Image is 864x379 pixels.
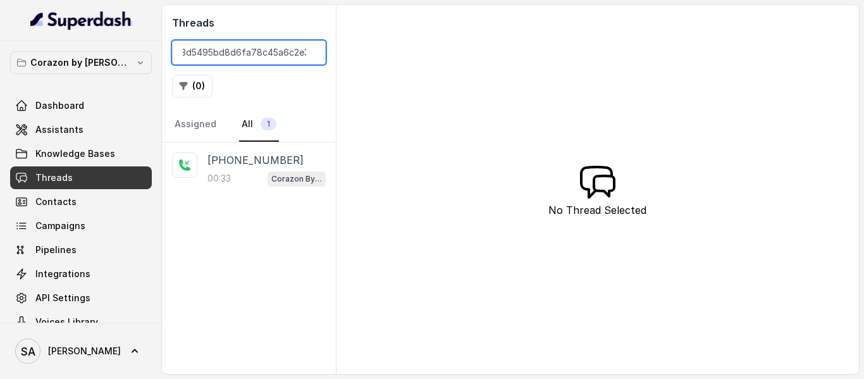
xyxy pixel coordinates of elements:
p: 00:33 [207,172,231,185]
span: 1 [261,118,276,130]
span: Dashboard [35,99,84,112]
span: Contacts [35,196,77,208]
p: Corazon by [PERSON_NAME] [30,55,132,70]
h2: Threads [172,15,326,30]
button: (0) [172,75,213,97]
span: Pipelines [35,244,77,256]
a: Assigned [172,108,219,142]
span: Integrations [35,268,90,280]
span: Threads [35,171,73,184]
a: Voices Library [10,311,152,333]
span: Voices Library [35,316,98,328]
a: Pipelines [10,239,152,261]
a: All1 [239,108,279,142]
nav: Tabs [172,108,326,142]
a: Knowledge Bases [10,142,152,165]
input: Search by Call ID or Phone Number [172,40,326,65]
span: [PERSON_NAME] [48,345,121,357]
a: Threads [10,166,152,189]
a: Assistants [10,118,152,141]
a: Dashboard [10,94,152,117]
span: Knowledge Bases [35,147,115,160]
p: No Thread Selected [548,202,646,218]
text: SA [21,345,35,358]
p: [PHONE_NUMBER] [207,152,304,168]
img: light.svg [30,10,132,30]
a: Campaigns [10,214,152,237]
span: API Settings [35,292,90,304]
p: Corazon By Baires [271,173,322,185]
a: Integrations [10,263,152,285]
a: API Settings [10,287,152,309]
span: Assistants [35,123,83,136]
span: Campaigns [35,220,85,232]
a: [PERSON_NAME] [10,333,152,369]
a: Contacts [10,190,152,213]
button: Corazon by [PERSON_NAME] [10,51,152,74]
